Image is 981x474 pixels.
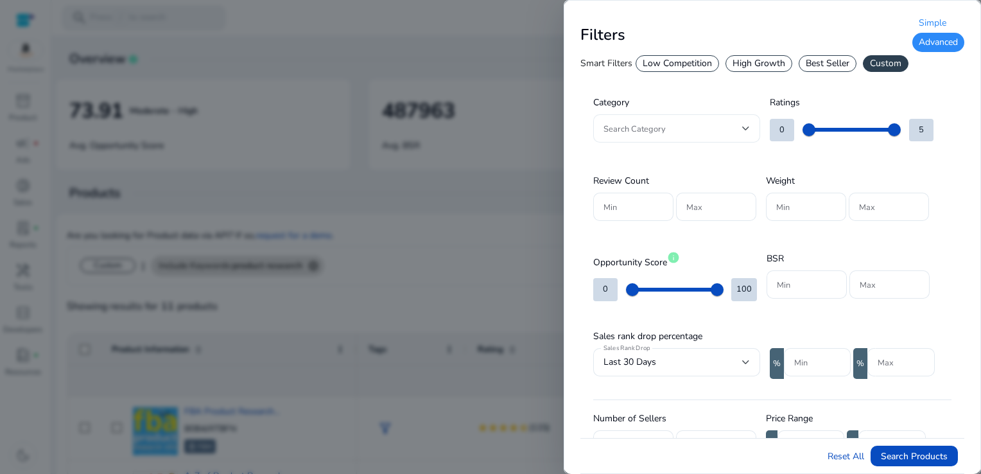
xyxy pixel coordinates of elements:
[909,119,933,141] div: 5
[580,24,625,45] b: Filters
[847,430,858,461] div: ₹
[766,430,777,461] div: ₹
[593,175,756,188] h3: Review Count
[603,356,656,368] span: Last 30 Days
[863,55,908,72] div: Custom
[766,412,926,425] h3: Price Range
[580,57,632,70] h3: Smart Filters
[667,251,680,264] span: info
[770,119,794,141] div: 0
[770,96,933,109] h3: Ratings
[603,344,650,353] mat-label: Sales Rank Drop
[766,175,929,188] h3: Weight
[853,348,867,379] div: %
[912,13,964,33] div: Simple
[636,55,719,72] div: Low Competition
[799,55,856,72] div: Best Seller
[881,450,948,463] span: Search Products
[767,252,930,265] h3: BSR
[593,278,618,301] div: 0
[593,330,935,343] h3: Sales rank drop percentage
[593,96,760,109] h3: Category
[871,446,958,466] button: Search Products
[593,412,756,425] h3: Number of Sellers
[912,33,964,52] div: Advanced
[725,55,792,72] div: High Growth
[770,348,784,379] div: %
[731,278,757,301] div: 100
[593,252,757,269] h3: Opportunity Score
[828,450,864,463] a: Reset All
